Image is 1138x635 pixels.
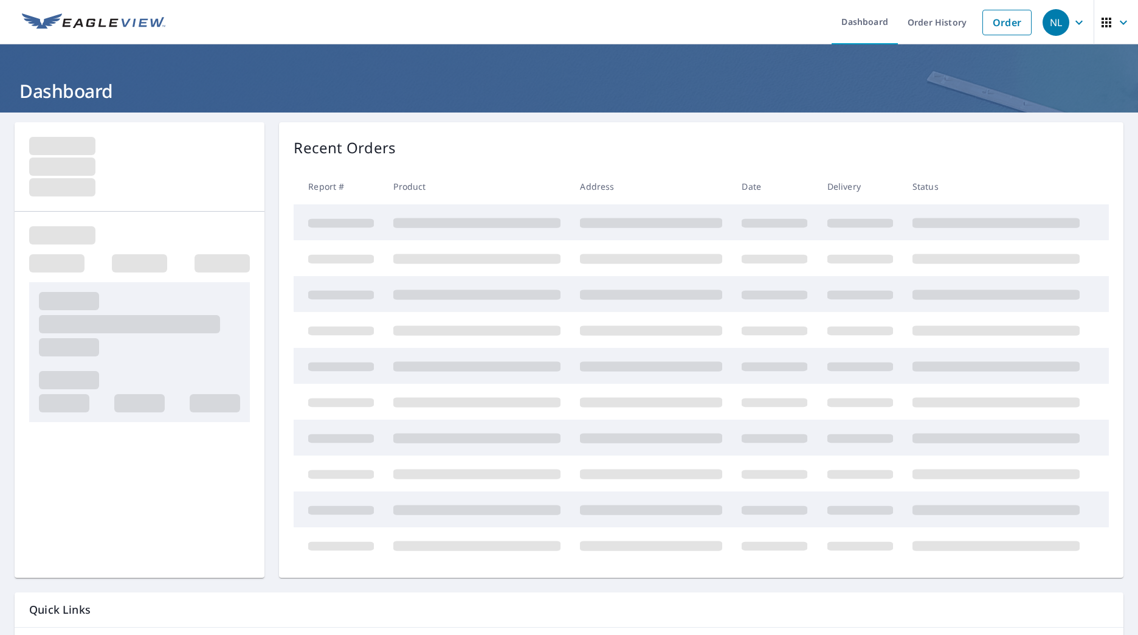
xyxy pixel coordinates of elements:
th: Report # [294,168,384,204]
img: EV Logo [22,13,165,32]
a: Order [982,10,1032,35]
th: Date [732,168,817,204]
h1: Dashboard [15,78,1123,103]
th: Product [384,168,570,204]
th: Address [570,168,732,204]
th: Status [903,168,1089,204]
th: Delivery [818,168,903,204]
p: Quick Links [29,602,1109,617]
div: NL [1043,9,1069,36]
p: Recent Orders [294,137,396,159]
